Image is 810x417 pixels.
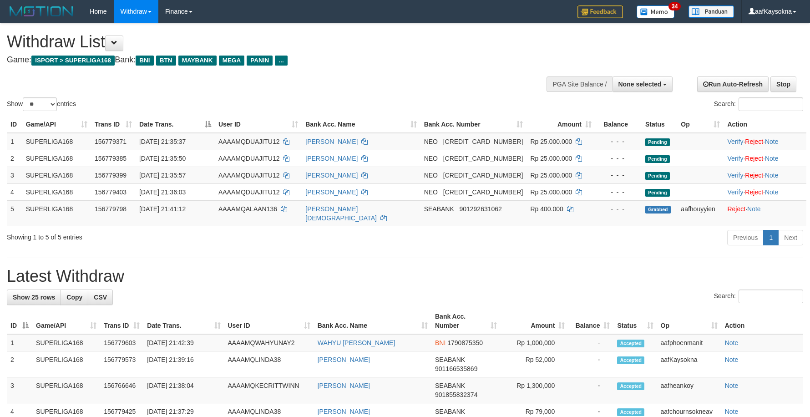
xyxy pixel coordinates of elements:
[218,188,280,196] span: AAAAMQDUAJITU12
[7,5,76,18] img: MOTION_logo.png
[136,116,215,133] th: Date Trans.: activate to sort column descending
[66,294,82,301] span: Copy
[7,200,22,226] td: 5
[599,171,638,180] div: - - -
[178,56,217,66] span: MAYBANK
[139,138,186,145] span: [DATE] 21:35:37
[318,408,370,415] a: [PERSON_NAME]
[657,308,721,334] th: Op: activate to sort column ascending
[617,382,644,390] span: Accepted
[13,294,55,301] span: Show 25 rows
[725,356,739,363] a: Note
[599,154,638,163] div: - - -
[7,33,531,51] h1: Withdraw List
[617,356,644,364] span: Accepted
[765,172,779,179] a: Note
[697,76,769,92] a: Run Auto-Refresh
[727,138,743,145] a: Verify
[724,200,806,226] td: ·
[443,138,523,145] span: Copy 5859457140486971 to clipboard
[724,183,806,200] td: · ·
[314,308,431,334] th: Bank Acc. Name: activate to sort column ascending
[7,116,22,133] th: ID
[599,137,638,146] div: - - -
[637,5,675,18] img: Button%20Memo.svg
[763,230,779,245] a: 1
[642,116,677,133] th: Status
[305,205,377,222] a: [PERSON_NAME][DEMOGRAPHIC_DATA]
[61,290,88,305] a: Copy
[95,138,127,145] span: 156779371
[139,172,186,179] span: [DATE] 21:35:57
[501,334,568,351] td: Rp 1,000,000
[94,294,107,301] span: CSV
[318,339,395,346] a: WAHYU [PERSON_NAME]
[424,155,438,162] span: NEO
[318,382,370,389] a: [PERSON_NAME]
[727,155,743,162] a: Verify
[218,138,280,145] span: AAAAMQDUAJITU12
[577,5,623,18] img: Feedback.jpg
[765,188,779,196] a: Note
[765,138,779,145] a: Note
[657,377,721,403] td: aafheankoy
[657,351,721,377] td: aafKaysokna
[95,155,127,162] span: 156779385
[32,377,100,403] td: SUPERLIGA168
[22,150,91,167] td: SUPERLIGA168
[247,56,273,66] span: PANIN
[765,155,779,162] a: Note
[136,56,153,66] span: BNI
[725,382,739,389] a: Note
[32,351,100,377] td: SUPERLIGA168
[727,172,743,179] a: Verify
[424,188,438,196] span: NEO
[617,340,644,347] span: Accepted
[31,56,115,66] span: ISPORT > SUPERLIGA168
[215,116,302,133] th: User ID: activate to sort column ascending
[143,308,224,334] th: Date Trans.: activate to sort column ascending
[613,308,657,334] th: Status: activate to sort column ascending
[530,205,563,213] span: Rp 400.000
[745,172,763,179] a: Reject
[599,188,638,197] div: - - -
[435,365,477,372] span: Copy 901166535869 to clipboard
[224,308,314,334] th: User ID: activate to sort column ascending
[7,133,22,150] td: 1
[424,205,454,213] span: SEABANK
[745,188,763,196] a: Reject
[668,2,681,10] span: 34
[725,408,739,415] a: Note
[218,205,277,213] span: AAAAMQALAAN136
[435,339,445,346] span: BNI
[32,334,100,351] td: SUPERLIGA168
[305,188,358,196] a: [PERSON_NAME]
[424,172,438,179] span: NEO
[218,155,280,162] span: AAAAMQDUAJITU12
[23,97,57,111] select: Showentries
[7,183,22,200] td: 4
[657,334,721,351] td: aafphoenmanit
[435,382,465,389] span: SEABANK
[88,290,113,305] a: CSV
[143,334,224,351] td: [DATE] 21:42:39
[595,116,642,133] th: Balance
[443,172,523,179] span: Copy 5859457140486971 to clipboard
[568,308,613,334] th: Balance: activate to sort column ascending
[318,356,370,363] a: [PERSON_NAME]
[447,339,483,346] span: Copy 1790875350 to clipboard
[22,183,91,200] td: SUPERLIGA168
[599,204,638,214] div: - - -
[139,188,186,196] span: [DATE] 21:36:03
[100,308,143,334] th: Trans ID: activate to sort column ascending
[22,167,91,183] td: SUPERLIGA168
[727,205,745,213] a: Reject
[219,56,245,66] span: MEGA
[645,206,671,214] span: Grabbed
[139,155,186,162] span: [DATE] 21:35:50
[530,138,572,145] span: Rp 25.000.000
[7,377,32,403] td: 3
[32,308,100,334] th: Game/API: activate to sort column ascending
[677,116,724,133] th: Op: activate to sort column ascending
[305,138,358,145] a: [PERSON_NAME]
